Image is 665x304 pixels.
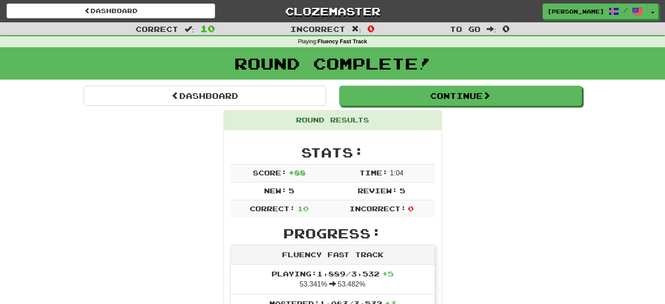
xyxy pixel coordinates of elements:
[408,204,414,213] span: 0
[224,111,442,130] div: Round Results
[231,265,435,294] li: 53.341% 53.482%
[543,3,648,19] a: [PERSON_NAME] /
[185,25,194,33] span: :
[382,269,393,278] span: + 5
[231,245,435,265] div: Fluency Fast Track
[250,204,295,213] span: Correct:
[200,23,215,34] span: 10
[352,25,361,33] span: :
[623,7,628,13] span: /
[3,55,662,72] h1: Round Complete!
[547,7,604,15] span: [PERSON_NAME]
[317,38,367,45] strong: Fluency Fast Track
[253,168,287,177] span: Score:
[290,24,345,33] span: Incorrect
[230,145,435,160] h2: Stats:
[136,24,178,33] span: Correct
[359,168,388,177] span: Time:
[400,186,405,195] span: 5
[502,23,510,34] span: 0
[289,186,294,195] span: 5
[349,204,406,213] span: Incorrect:
[230,226,435,241] h2: Progress:
[367,23,375,34] span: 0
[339,86,582,106] button: Continue
[228,3,437,19] a: Clozemaster
[297,204,309,213] span: 10
[7,3,215,18] a: Dashboard
[84,86,326,106] a: Dashboard
[450,24,480,33] span: To go
[272,269,393,278] span: Playing: 1,889 / 3,532
[487,25,496,33] span: :
[390,169,404,177] span: 1 : 0 4
[289,168,306,177] span: + 88
[264,186,287,195] span: New:
[358,186,397,195] span: Review:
